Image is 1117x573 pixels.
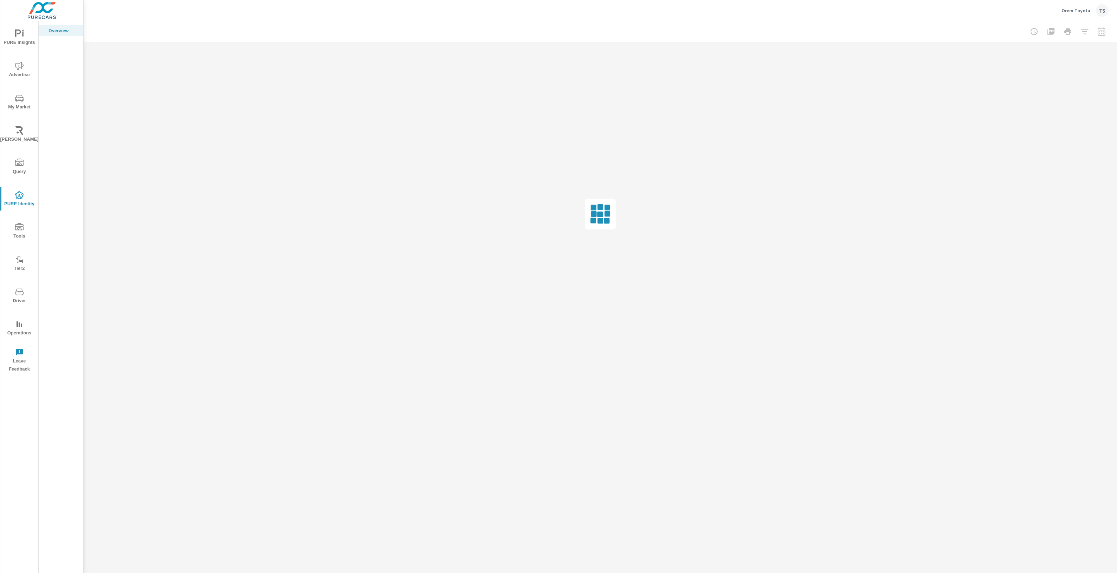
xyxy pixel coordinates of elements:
[48,27,78,34] p: Overview
[2,288,36,305] span: Driver
[0,21,38,376] div: nav menu
[2,159,36,176] span: Query
[2,94,36,111] span: My Market
[1062,7,1090,14] p: Orem Toyota
[2,191,36,208] span: PURE Identity
[2,223,36,240] span: Tools
[2,320,36,337] span: Operations
[39,25,83,36] div: Overview
[2,62,36,79] span: Advertise
[1096,4,1109,17] div: TS
[2,126,36,144] span: [PERSON_NAME]
[2,348,36,373] span: Leave Feedback
[2,29,36,47] span: PURE Insights
[2,255,36,273] span: Tier2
